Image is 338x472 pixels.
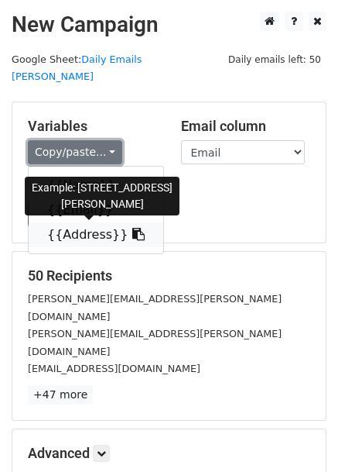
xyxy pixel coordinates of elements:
[28,118,158,135] h5: Variables
[12,53,142,83] a: Daily Emails [PERSON_NAME]
[28,385,93,405] a: +47 more
[181,118,311,135] h5: Email column
[25,177,179,215] div: Example: [STREET_ADDRESS][PERSON_NAME]
[12,12,326,38] h2: New Campaign
[223,51,326,68] span: Daily emails left: 50
[223,53,326,65] a: Daily emails left: 50
[28,267,310,284] h5: 50 Recipients
[12,53,142,83] small: Google Sheet:
[28,328,282,357] small: [PERSON_NAME][EMAIL_ADDRESS][PERSON_NAME][DOMAIN_NAME]
[28,140,122,164] a: Copy/paste...
[28,363,200,374] small: [EMAIL_ADDRESS][DOMAIN_NAME]
[28,293,282,322] small: [PERSON_NAME][EMAIL_ADDRESS][PERSON_NAME][DOMAIN_NAME]
[29,222,163,247] a: {{Address}}
[28,445,310,462] h5: Advanced
[261,398,338,472] iframe: Chat Widget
